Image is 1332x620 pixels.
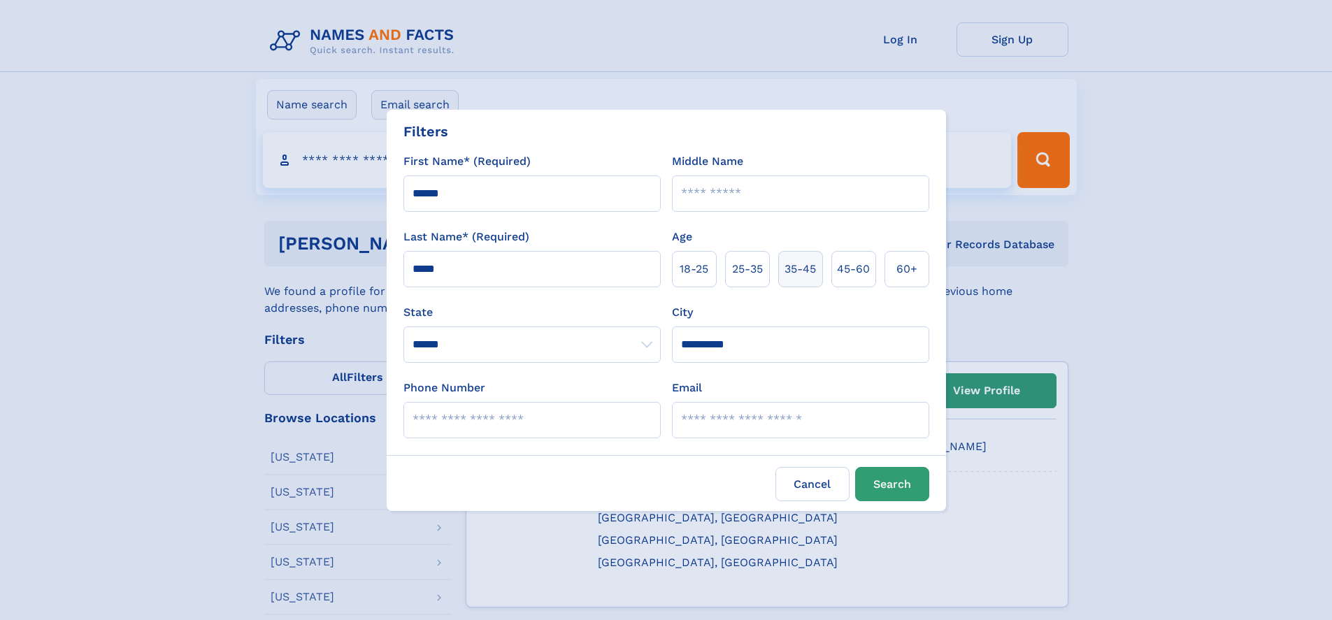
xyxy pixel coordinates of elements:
[672,153,743,170] label: Middle Name
[837,261,870,277] span: 45‑60
[403,304,661,321] label: State
[403,380,485,396] label: Phone Number
[785,261,816,277] span: 35‑45
[732,261,763,277] span: 25‑35
[896,261,917,277] span: 60+
[672,229,692,245] label: Age
[403,121,448,142] div: Filters
[672,380,702,396] label: Email
[775,467,850,501] label: Cancel
[680,261,708,277] span: 18‑25
[403,153,531,170] label: First Name* (Required)
[403,229,529,245] label: Last Name* (Required)
[855,467,929,501] button: Search
[672,304,693,321] label: City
